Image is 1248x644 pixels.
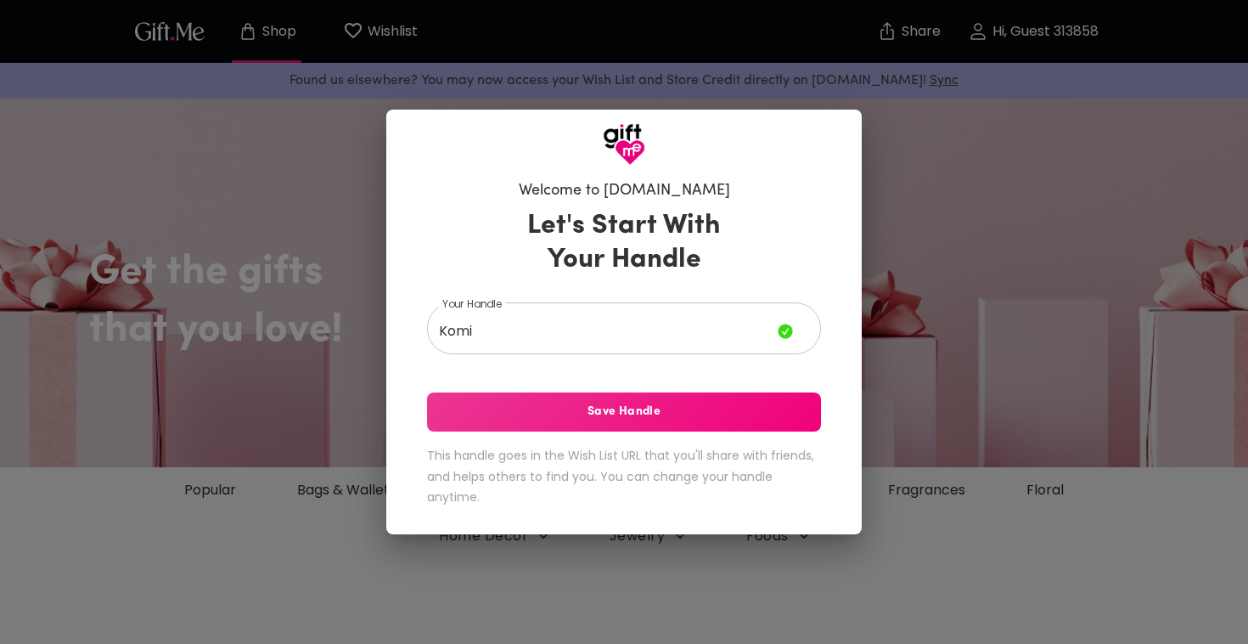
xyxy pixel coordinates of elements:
[427,393,821,432] button: Save Handle
[427,403,821,421] span: Save Handle
[427,445,821,508] h6: This handle goes in the Wish List URL that you'll share with friends, and helps others to find yo...
[603,123,645,166] img: GiftMe Logo
[519,181,730,201] h6: Welcome to [DOMAIN_NAME]
[506,209,742,277] h3: Let's Start With Your Handle
[427,307,778,354] input: Your Handle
